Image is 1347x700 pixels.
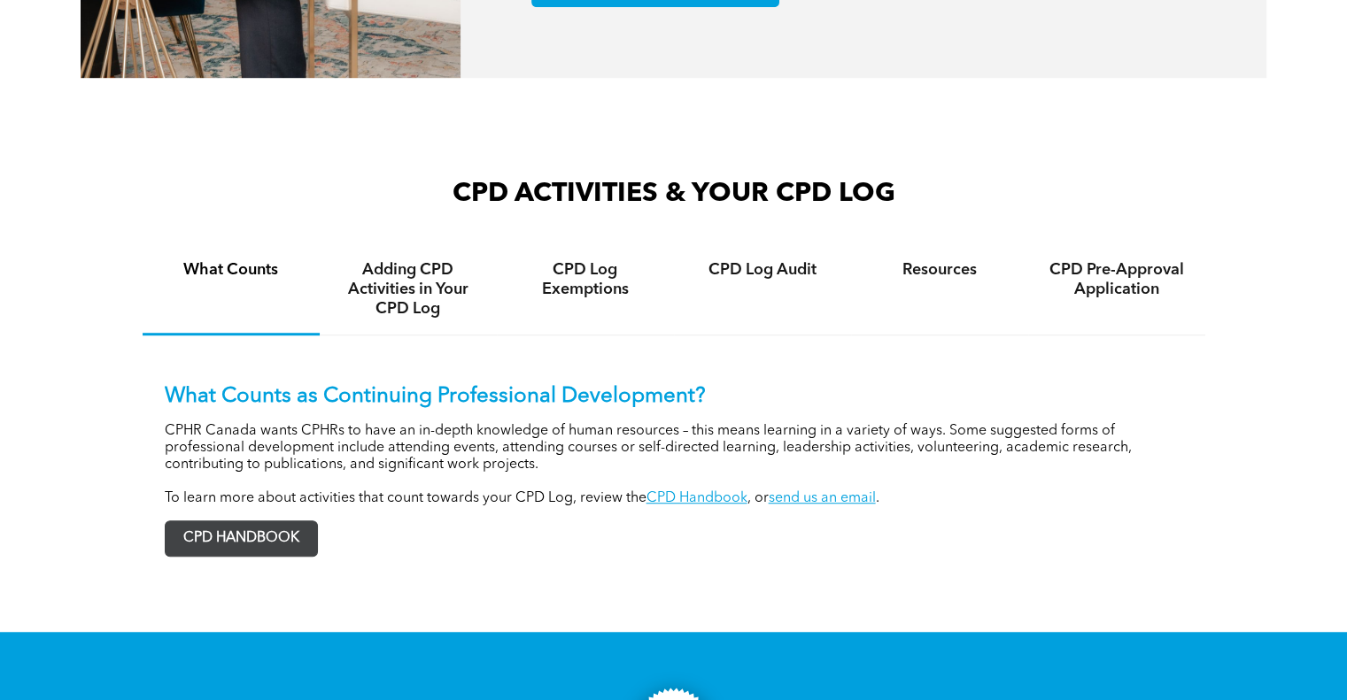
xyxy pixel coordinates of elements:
h4: CPD Log Audit [690,260,835,280]
h4: Adding CPD Activities in Your CPD Log [336,260,481,319]
h4: CPD Log Exemptions [513,260,658,299]
p: CPHR Canada wants CPHRs to have an in-depth knowledge of human resources – this means learning in... [165,423,1183,473]
h4: CPD Pre-Approval Application [1044,260,1189,299]
p: To learn more about activities that count towards your CPD Log, review the , or . [165,490,1183,507]
h4: Resources [867,260,1012,280]
h4: What Counts [159,260,304,280]
a: send us an email [769,491,876,505]
span: CPD ACTIVITIES & YOUR CPD LOG [453,181,895,207]
a: CPD HANDBOOK [165,520,318,557]
a: CPD Handbook [646,491,747,505]
span: CPD HANDBOOK [166,521,317,556]
p: What Counts as Continuing Professional Development? [165,384,1183,410]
